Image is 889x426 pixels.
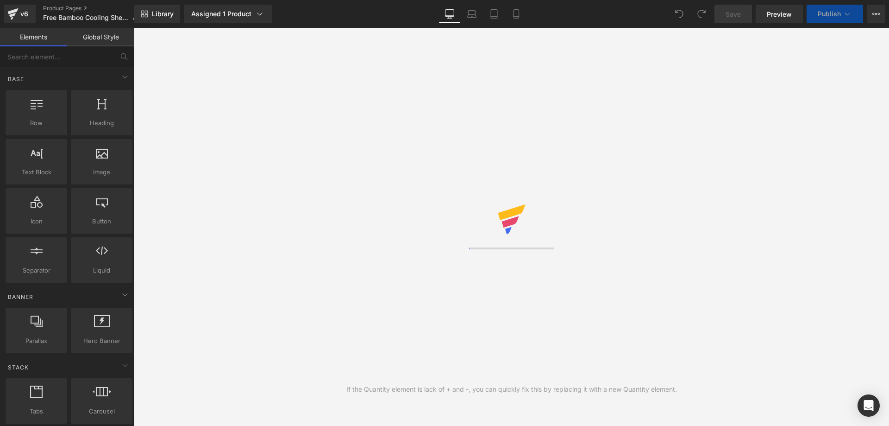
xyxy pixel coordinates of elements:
span: Image [74,167,130,177]
span: Icon [8,216,64,226]
a: Preview [756,5,803,23]
span: Heading [74,118,130,128]
div: If the Quantity element is lack of + and -, you can quickly fix this by replacing it with a new Q... [346,384,677,394]
span: Liquid [74,266,130,275]
button: More [867,5,885,23]
span: Save [726,9,741,19]
div: Open Intercom Messenger [858,394,880,417]
div: v6 [19,8,30,20]
span: Separator [8,266,64,275]
span: Row [8,118,64,128]
a: Tablet [483,5,505,23]
button: Publish [807,5,863,23]
a: Mobile [505,5,527,23]
a: Desktop [438,5,461,23]
span: Button [74,216,130,226]
span: Tabs [8,407,64,416]
button: Undo [670,5,689,23]
a: Product Pages [43,5,146,12]
span: Stack [7,363,30,372]
span: Free Bamboo Cooling Sheets [43,14,128,21]
a: New Library [134,5,180,23]
span: Base [7,75,25,83]
div: Assigned 1 Product [191,9,264,19]
span: Carousel [74,407,130,416]
button: Redo [692,5,711,23]
a: v6 [4,5,36,23]
span: Publish [818,10,841,18]
span: Text Block [8,167,64,177]
span: Parallax [8,336,64,346]
span: Library [152,10,174,18]
a: Global Style [67,28,134,46]
span: Banner [7,292,34,301]
span: Hero Banner [74,336,130,346]
a: Laptop [461,5,483,23]
span: Preview [767,9,792,19]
